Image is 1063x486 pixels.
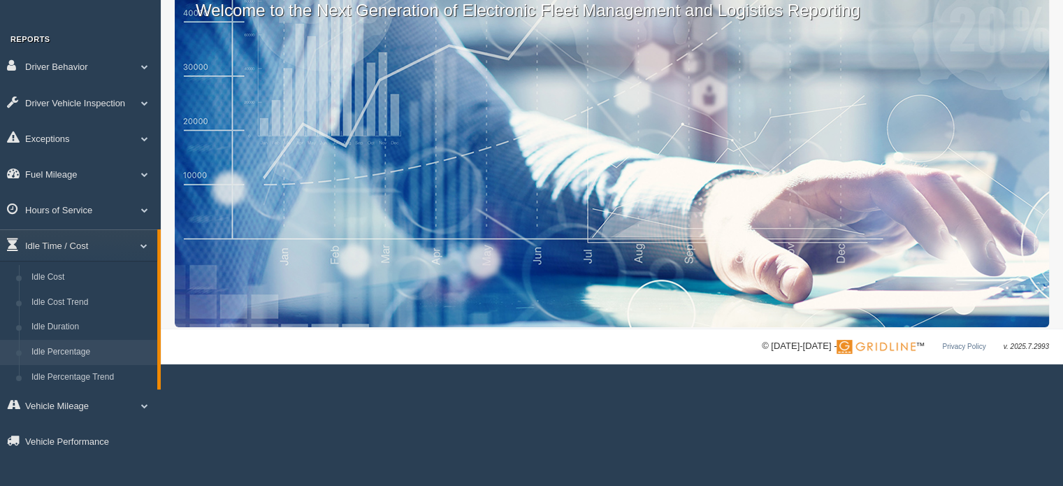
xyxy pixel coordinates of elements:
img: Gridline [837,340,916,354]
span: v. 2025.7.2993 [1004,343,1049,350]
div: © [DATE]-[DATE] - ™ [762,339,1049,354]
a: Idle Duration [25,315,157,340]
a: Idle Cost Trend [25,290,157,315]
a: Privacy Policy [942,343,985,350]
a: Idle Percentage Trend [25,365,157,390]
a: Idle Cost [25,265,157,290]
a: Idle Percentage [25,340,157,365]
